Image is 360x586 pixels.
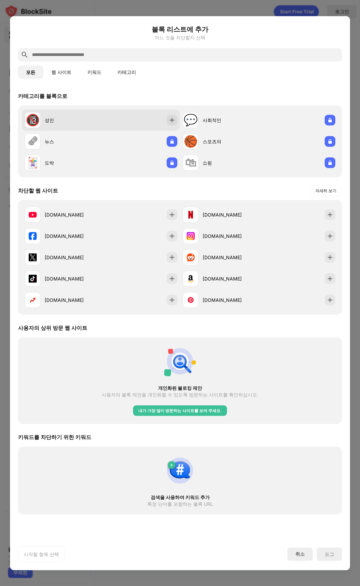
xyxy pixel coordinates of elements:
div: 🗞 [27,135,38,148]
div: 차단할 웹 사이트 [18,187,58,194]
img: favicons [29,211,37,219]
div: 🃏 [26,156,40,170]
div: [DOMAIN_NAME] [203,233,259,240]
img: favicons [29,296,37,304]
div: 스포츠의 [203,138,259,145]
div: 키워드를 차단하기 위한 키워드 [18,433,91,441]
div: 자세히 보기 [315,187,336,194]
button: 카테고리 [109,65,144,79]
img: favicons [187,232,195,240]
div: [DOMAIN_NAME] [45,254,101,261]
button: 모든 [18,65,43,79]
img: favicons [187,296,195,304]
div: 성인 [45,117,101,124]
img: favicons [187,275,195,283]
img: favicons [29,275,37,283]
img: search.svg [21,51,29,59]
div: 시작할 항목 선택 [24,551,59,557]
div: 뉴스 [45,138,101,145]
div: 카테고리를 블록으로 [18,92,67,100]
button: 웹 사이트 [43,65,79,79]
div: [DOMAIN_NAME] [45,233,101,240]
img: favicons [187,253,195,261]
div: 검색을 사용하여 키워드 추가 [30,494,330,500]
div: 💬 [184,113,198,127]
div: 사용자의 블록 제안을 개인화할 수 있도록 방문하는 사이트를 확인하십시오. [102,392,258,397]
div: 쇼핑 [203,159,259,166]
h6: 블록 리스트에 추가 [18,24,342,34]
div: [DOMAIN_NAME] [203,254,259,261]
img: favicons [29,253,37,261]
div: 특정 단어를 포함하는 블록 URL [147,501,213,506]
div: [DOMAIN_NAME] [45,296,101,303]
div: [DOMAIN_NAME] [203,275,259,282]
div: [DOMAIN_NAME] [45,211,101,218]
div: 내가 가장 많이 방문하는 사이트를 보여 주세요. [138,407,222,414]
div: 🔞 [26,113,40,127]
div: 도박 [45,159,101,166]
img: block-by-keyword.svg [164,454,196,486]
div: [DOMAIN_NAME] [45,275,101,282]
img: personal-suggestions.svg [164,345,196,377]
div: 사회적인 [203,117,259,124]
div: 취소 [295,551,305,557]
img: favicons [29,232,37,240]
div: 개인화된 블로킹 제안 [30,385,330,390]
div: 어느 것을 차단할지 선택 [18,35,342,40]
button: 키워드 [79,65,109,79]
div: 사용자의 상위 방문 웹 사이트 [18,324,87,331]
div: 도그 [325,551,334,557]
img: favicons [187,211,195,219]
div: [DOMAIN_NAME] [203,296,259,303]
div: [DOMAIN_NAME] [203,211,259,218]
div: 🛍 [185,156,196,170]
div: 🏀 [184,135,198,148]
